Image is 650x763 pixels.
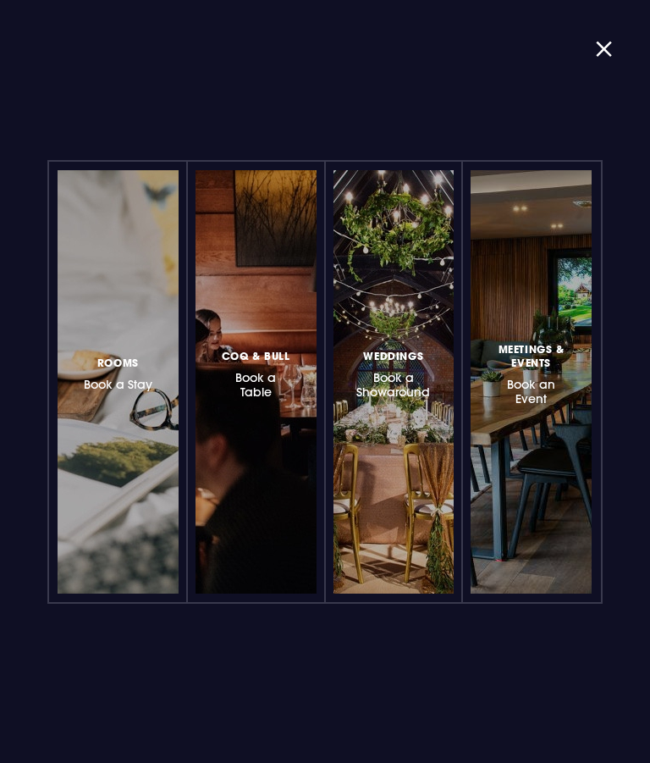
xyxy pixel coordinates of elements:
span: Weddings [363,349,423,362]
a: Coq & BullBook a Table [196,170,317,594]
span: Coq & Bull [222,349,290,362]
h3: Book an Event [493,340,569,406]
h3: Book a Stay [84,353,152,392]
span: Meetings & Events [493,342,569,369]
span: Rooms [97,356,139,369]
h3: Book a Showaround [356,346,432,400]
a: WeddingsBook a Showaround [333,170,454,594]
a: Meetings & EventsBook an Event [471,170,592,594]
h3: Book a Table [218,346,294,400]
a: RoomsBook a Stay [58,170,179,594]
